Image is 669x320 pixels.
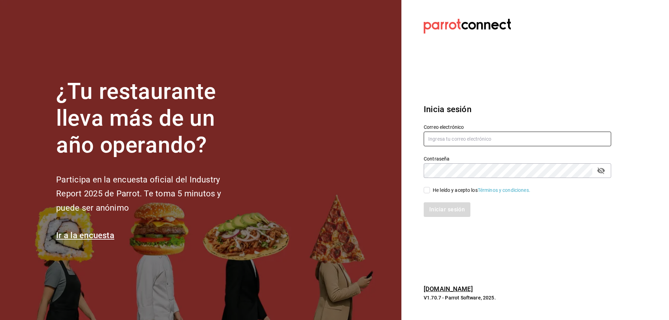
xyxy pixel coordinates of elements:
input: Ingresa tu correo electrónico [424,132,611,146]
h3: Inicia sesión [424,103,611,116]
label: Contraseña [424,156,611,161]
p: V1.70.7 - Parrot Software, 2025. [424,294,611,301]
a: Términos y condiciones. [478,187,530,193]
h2: Participa en la encuesta oficial del Industry Report 2025 de Parrot. Te toma 5 minutos y puede se... [56,173,244,215]
label: Correo electrónico [424,125,611,130]
a: [DOMAIN_NAME] [424,285,473,292]
button: passwordField [595,165,607,177]
div: He leído y acepto los [433,187,530,194]
h1: ¿Tu restaurante lleva más de un año operando? [56,78,244,158]
a: Ir a la encuesta [56,231,114,240]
